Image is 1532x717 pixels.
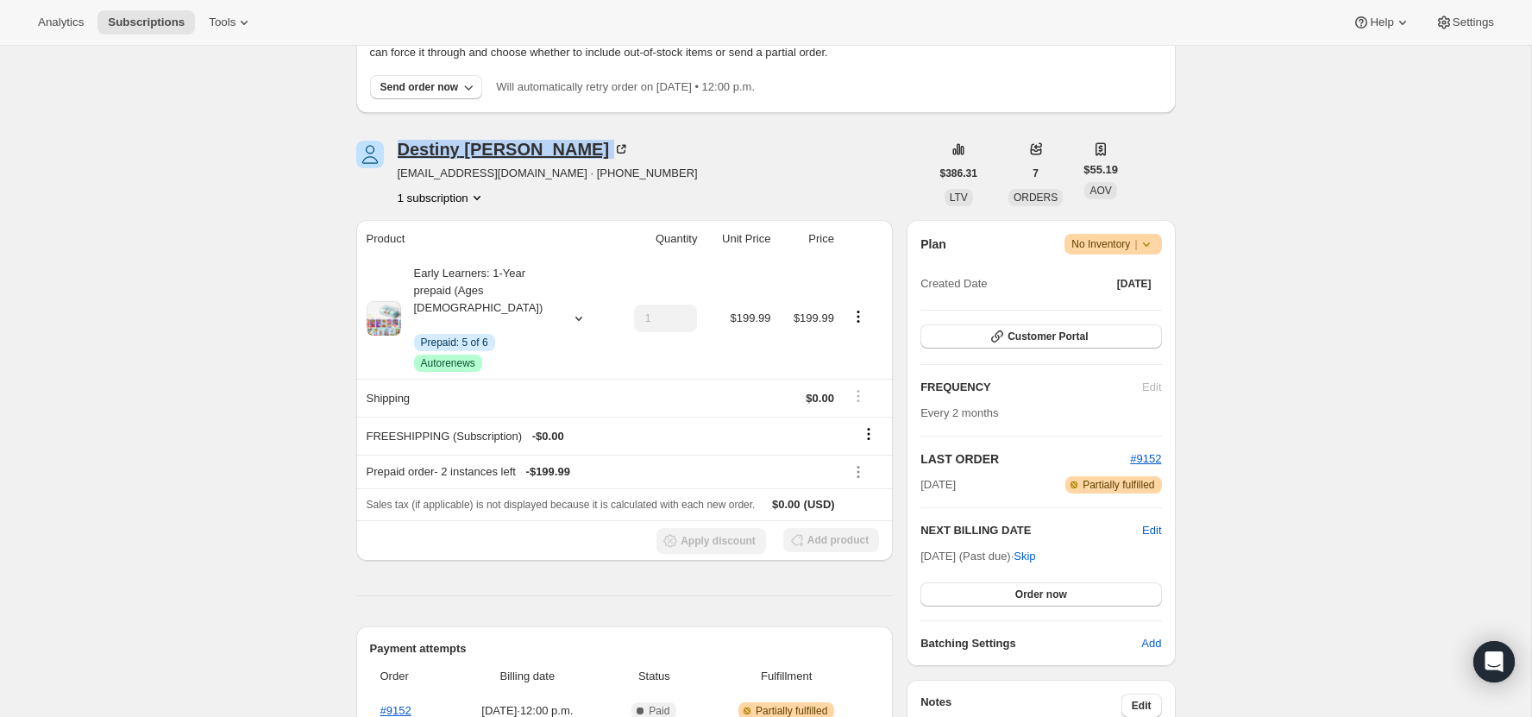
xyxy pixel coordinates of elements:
[704,668,869,685] span: Fulfillment
[920,476,956,494] span: [DATE]
[380,80,459,94] div: Send order now
[920,522,1142,539] h2: NEXT BILLING DATE
[421,336,488,349] span: Prepaid: 5 of 6
[775,220,838,258] th: Price
[920,236,946,253] h2: Plan
[1117,277,1152,291] span: [DATE]
[1089,185,1111,197] span: AOV
[38,16,84,29] span: Analytics
[1083,161,1118,179] span: $55.19
[1425,10,1504,35] button: Settings
[401,265,556,372] div: Early Learners: 1-Year prepaid (Ages [DEMOGRAPHIC_DATA])
[920,324,1161,349] button: Customer Portal
[398,189,486,206] button: Product actions
[1141,635,1161,652] span: Add
[1131,630,1171,657] button: Add
[844,307,872,326] button: Product actions
[920,379,1142,396] h2: FREQUENCY
[526,463,570,481] span: - $199.99
[1033,167,1039,180] span: 7
[1008,330,1088,343] span: Customer Portal
[370,75,483,99] button: Send order now
[920,406,998,419] span: Every 2 months
[801,496,835,513] span: (USD)
[1453,16,1494,29] span: Settings
[97,10,195,35] button: Subscriptions
[370,640,880,657] h2: Payment attempts
[380,704,411,717] a: #9152
[930,161,988,186] button: $386.31
[1107,272,1162,296] button: [DATE]
[612,220,703,258] th: Quantity
[1014,548,1035,565] span: Skip
[1342,10,1421,35] button: Help
[108,16,185,29] span: Subscriptions
[730,311,770,324] span: $199.99
[496,79,755,96] p: Will automatically retry order on [DATE] • 12:00 p.m.
[28,10,94,35] button: Analytics
[1022,161,1049,186] button: 7
[356,220,612,258] th: Product
[1142,522,1161,539] button: Edit
[1473,641,1515,682] div: Open Intercom Messenger
[367,463,834,481] div: Prepaid order - 2 instances left
[1370,16,1393,29] span: Help
[844,387,872,406] button: Shipping actions
[1130,450,1161,468] button: #9152
[794,311,834,324] span: $199.99
[920,635,1141,652] h6: Batching Settings
[198,10,263,35] button: Tools
[615,668,694,685] span: Status
[367,301,401,336] img: product img
[356,141,384,168] span: Destiny Rowland
[772,498,801,511] span: $0.00
[1132,699,1152,713] span: Edit
[1134,237,1137,251] span: |
[940,167,977,180] span: $386.31
[1083,478,1154,492] span: Partially fulfilled
[920,582,1161,607] button: Order now
[920,550,1035,563] span: [DATE] (Past due) ·
[367,428,834,445] div: FREESHIPPING (Subscription)
[367,499,756,511] span: Sales tax (if applicable) is not displayed because it is calculated with each new order.
[398,165,698,182] span: [EMAIL_ADDRESS][DOMAIN_NAME] · [PHONE_NUMBER]
[370,657,446,695] th: Order
[1003,543,1045,570] button: Skip
[421,356,475,370] span: Autorenews
[398,141,631,158] div: Destiny [PERSON_NAME]
[450,668,605,685] span: Billing date
[702,220,775,258] th: Unit Price
[920,450,1130,468] h2: LAST ORDER
[920,275,987,292] span: Created Date
[1014,192,1058,204] span: ORDERS
[356,379,612,417] th: Shipping
[1071,236,1154,253] span: No Inventory
[950,192,968,204] span: LTV
[532,428,564,445] span: - $0.00
[209,16,235,29] span: Tools
[806,392,834,405] span: $0.00
[1015,588,1067,601] span: Order now
[1130,452,1161,465] a: #9152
